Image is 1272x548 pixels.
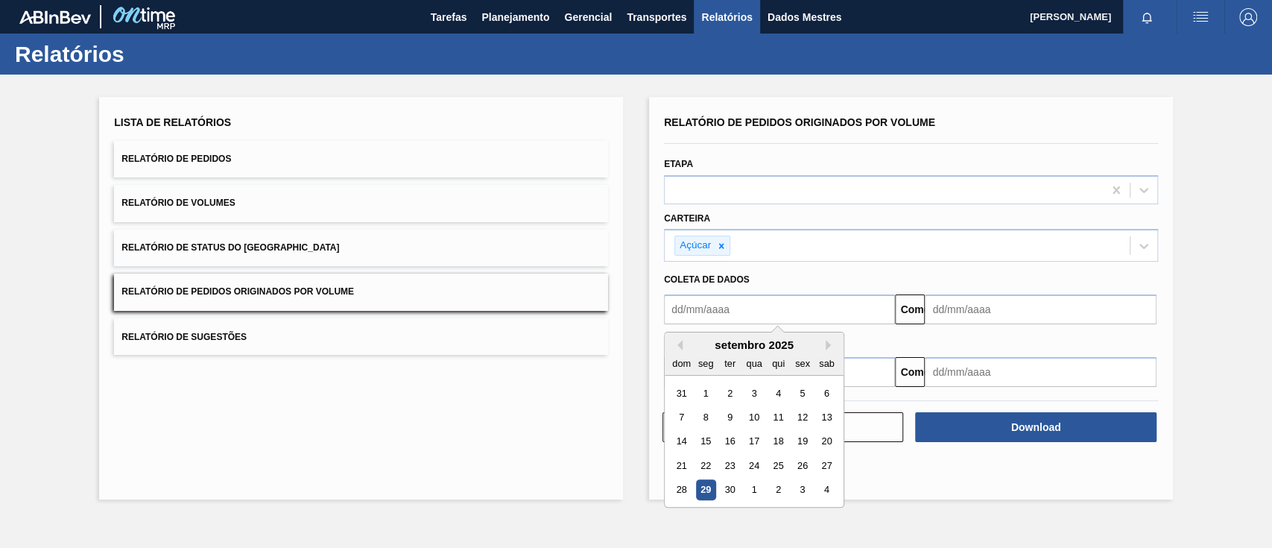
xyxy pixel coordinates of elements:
[669,381,838,502] div: month 2025-09
[817,480,837,500] div: Choose sábado, 4 de outubro de 2025
[768,456,788,476] div: Choose quinta-feira, 25 de setembro de 2025
[744,383,764,403] div: Choose quarta-feira, 3 de setembro de 2025
[768,407,788,427] div: Choose quinta-feira, 11 de setembro de 2025
[564,11,612,23] font: Gerencial
[114,141,608,177] button: Relatório de Pedidos
[114,318,608,355] button: Relatório de Sugestões
[114,116,231,128] font: Lista de Relatórios
[671,480,692,500] div: Choose domingo, 28 de setembro de 2025
[900,303,935,315] font: Comeu
[744,353,764,374] div: qua
[19,10,91,24] img: TNhmsLtSVTkK8tSr43FrP2fwEKptu5GPRR3wAAAABJRU5ErkJggg==
[792,407,812,427] div: Choose sexta-feira, 12 de setembro de 2025
[1239,8,1257,26] img: Sair
[744,456,764,476] div: Choose quarta-feira, 24 de setembro de 2025
[114,185,608,221] button: Relatório de Volumes
[1123,7,1171,28] button: Notificações
[792,353,812,374] div: sex
[671,456,692,476] div: Choose domingo, 21 de setembro de 2025
[768,480,788,500] div: Choose quinta-feira, 2 de outubro de 2025
[121,331,247,341] font: Relatório de Sugestões
[792,480,812,500] div: Choose sexta-feira, 3 de outubro de 2025
[895,295,925,324] button: Comeu
[662,412,903,442] button: Limpar
[826,340,836,350] button: Next Month
[696,480,716,500] div: Choose segunda-feira, 29 de setembro de 2025
[696,456,716,476] div: Choose segunda-feira, 22 de setembro de 2025
[768,11,842,23] font: Dados Mestres
[671,383,692,403] div: Choose domingo, 31 de agosto de 2025
[696,383,716,403] div: Choose segunda-feira, 1 de setembro de 2025
[720,353,740,374] div: ter
[720,456,740,476] div: Choose terça-feira, 23 de setembro de 2025
[817,353,837,374] div: sab
[696,432,716,452] div: Choose segunda-feira, 15 de setembro de 2025
[1192,8,1209,26] img: ações do usuário
[696,407,716,427] div: Choose segunda-feira, 8 de setembro de 2025
[664,159,693,169] font: Etapa
[671,353,692,374] div: dom
[895,357,925,387] button: Comeu
[744,407,764,427] div: Choose quarta-feira, 10 de setembro de 2025
[664,213,710,224] font: Carteira
[768,383,788,403] div: Choose quinta-feira, 4 de setembro de 2025
[671,407,692,427] div: Choose domingo, 7 de setembro de 2025
[680,239,711,251] font: Açúcar
[481,11,549,23] font: Planejamento
[925,295,1156,324] input: dd/mm/aaaa
[664,116,935,128] font: Relatório de Pedidos Originados por Volume
[915,412,1156,442] button: Download
[664,274,750,285] font: Coleta de dados
[792,383,812,403] div: Choose sexta-feira, 5 de setembro de 2025
[121,154,231,164] font: Relatório de Pedidos
[720,480,740,500] div: Choose terça-feira, 30 de setembro de 2025
[720,383,740,403] div: Choose terça-feira, 2 de setembro de 2025
[121,287,354,297] font: Relatório de Pedidos Originados por Volume
[768,353,788,374] div: qui
[817,432,837,452] div: Choose sábado, 20 de setembro de 2025
[792,432,812,452] div: Choose sexta-feira, 19 de setembro de 2025
[627,11,686,23] font: Transportes
[925,357,1156,387] input: dd/mm/aaaa
[720,432,740,452] div: Choose terça-feira, 16 de setembro de 2025
[114,230,608,266] button: Relatório de Status do [GEOGRAPHIC_DATA]
[114,274,608,310] button: Relatório de Pedidos Originados por Volume
[792,456,812,476] div: Choose sexta-feira, 26 de setembro de 2025
[768,432,788,452] div: Choose quinta-feira, 18 de setembro de 2025
[431,11,467,23] font: Tarefas
[121,198,235,209] font: Relatório de Volumes
[15,42,124,66] font: Relatórios
[664,295,895,324] input: dd/mm/aaaa
[744,432,764,452] div: Choose quarta-feira, 17 de setembro de 2025
[701,11,752,23] font: Relatórios
[672,340,683,350] button: Previous Month
[1011,421,1061,433] font: Download
[121,242,339,253] font: Relatório de Status do [GEOGRAPHIC_DATA]
[720,407,740,427] div: Choose terça-feira, 9 de setembro de 2025
[671,432,692,452] div: Choose domingo, 14 de setembro de 2025
[900,366,935,378] font: Comeu
[817,383,837,403] div: Choose sábado, 6 de setembro de 2025
[1030,11,1111,22] font: [PERSON_NAME]
[696,353,716,374] div: seg
[744,480,764,500] div: Choose quarta-feira, 1 de outubro de 2025
[665,338,844,351] div: setembro 2025
[817,407,837,427] div: Choose sábado, 13 de setembro de 2025
[817,456,837,476] div: Choose sábado, 27 de setembro de 2025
